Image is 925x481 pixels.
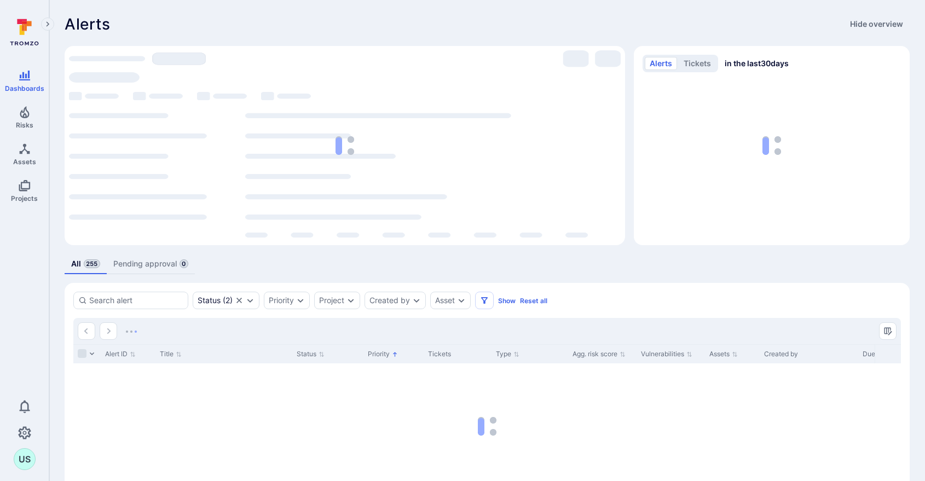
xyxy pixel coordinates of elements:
p: Sorted by: Higher priority first [392,349,398,360]
button: Expand dropdown [346,296,355,305]
button: Clear selection [235,296,244,305]
span: Select all rows [78,349,86,358]
div: open, in process [193,292,259,309]
span: Projects [11,194,38,202]
button: Asset [435,296,455,305]
button: Sort by Priority [368,350,398,358]
button: Status(2) [198,296,233,305]
button: Sort by Status [297,350,325,358]
button: Go to the next page [100,322,117,340]
div: Alerts/Tickets trend [634,46,910,245]
button: Sort by Type [496,350,519,358]
button: Sort by Agg. risk score [573,350,626,358]
button: Hide overview [843,15,910,33]
span: Risks [16,121,33,129]
button: Go to the previous page [78,322,95,340]
button: Sort by Assets [709,350,738,358]
button: tickets [679,57,716,70]
div: alerts tabs [65,254,910,274]
span: 255 [84,259,100,268]
button: Show [498,297,516,305]
div: Most alerts [65,46,625,245]
span: in the last 30 days [725,58,789,69]
button: Expand dropdown [246,296,255,305]
button: Expand navigation menu [41,18,54,31]
button: Filters [475,292,494,309]
a: All [65,254,107,274]
button: Manage columns [879,322,897,340]
h1: Alerts [65,15,111,33]
img: Loading... [126,331,137,333]
img: Loading... [336,136,354,155]
div: Created by [764,349,854,359]
button: alerts [645,57,677,70]
span: Dashboards [5,84,44,92]
button: Created by [369,296,410,305]
span: Assets [13,158,36,166]
button: Sort by Alert ID [105,350,136,358]
div: loading spinner [69,50,621,241]
span: 0 [180,259,188,268]
i: Expand navigation menu [44,20,51,29]
button: Expand dropdown [412,296,421,305]
div: Status [198,296,221,305]
button: Expand dropdown [457,296,466,305]
button: Sort by Title [160,350,182,358]
button: Priority [269,296,294,305]
div: ( 2 ) [198,296,233,305]
button: Sort by Vulnerabilities [641,350,692,358]
a: Pending approval [107,254,195,274]
button: Sort by Due date [863,350,899,358]
button: Reset all [520,297,547,305]
button: Expand dropdown [296,296,305,305]
div: Upendra Singh [14,448,36,470]
button: US [14,448,36,470]
input: Search alert [89,295,183,306]
button: Project [319,296,344,305]
div: Tickets [428,349,487,359]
